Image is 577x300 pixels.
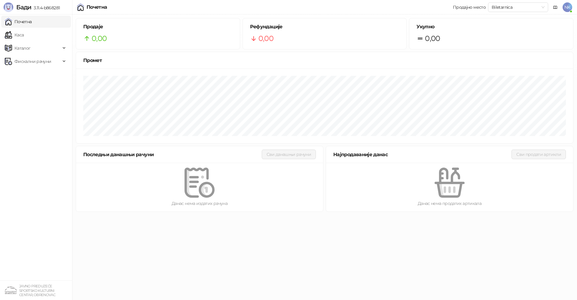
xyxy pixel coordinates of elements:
span: Каталог [14,42,31,54]
button: Сви продати артикли [511,150,566,159]
div: Продајно место [453,5,486,9]
span: 0,00 [92,33,107,44]
div: Данас нема продатих артикала [336,200,563,207]
span: 0,00 [258,33,273,44]
span: Biletarnica [492,3,545,12]
a: Каса [5,29,24,41]
span: 3.11.4-b868281 [31,5,60,11]
div: Последњи данашњи рачуни [83,151,262,158]
div: Данас нема издатих рачуна [86,200,313,207]
span: NK [563,2,572,12]
button: Сви данашњи рачуни [262,150,316,159]
span: Фискални рачуни [14,55,51,67]
span: 0,00 [425,33,440,44]
h5: Рефундације [250,23,399,30]
div: Промет [83,57,566,64]
a: Почетна [5,16,32,28]
img: Logo [4,2,13,12]
img: 64x64-companyLogo-4a28e1f8-f217-46d7-badd-69a834a81aaf.png [5,284,17,296]
small: JAVNO PREDUZEĆE SPORTSKO KULTURNI CENTAR, OBRENOVAC [19,284,55,297]
h5: Укупно [417,23,566,30]
a: Документација [551,2,560,12]
div: Почетна [87,5,107,10]
h5: Продаје [83,23,233,30]
span: Бади [16,4,31,11]
div: Најпродаваније данас [333,151,511,158]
